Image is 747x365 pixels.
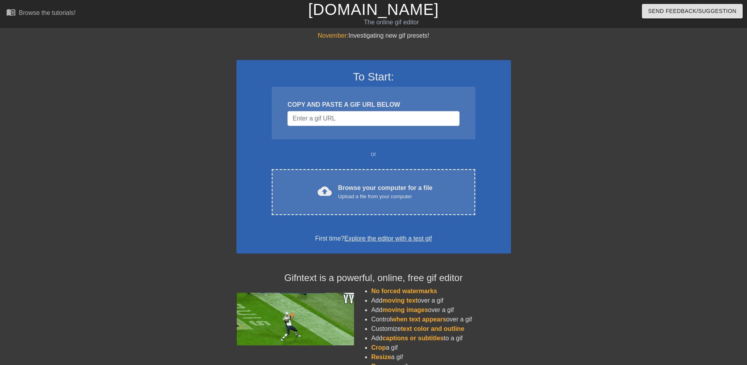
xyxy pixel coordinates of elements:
[236,272,511,284] h4: Gifntext is a powerful, online, free gif editor
[371,344,386,351] span: Crop
[382,297,418,304] span: moving text
[318,184,332,198] span: cloud_upload
[391,316,446,323] span: when text appears
[382,307,428,313] span: moving images
[371,305,511,315] li: Add over a gif
[318,32,348,39] span: November:
[308,1,439,18] a: [DOMAIN_NAME]
[19,9,76,16] div: Browse the tutorials!
[382,335,443,341] span: captions or subtitles
[6,7,16,17] span: menu_book
[642,4,743,18] button: Send Feedback/Suggestion
[371,352,511,362] li: a gif
[253,18,530,27] div: The online gif editor
[338,193,433,201] div: Upload a file from your computer
[338,183,433,201] div: Browse your computer for a file
[236,31,511,40] div: Investigating new gif presets!
[287,111,459,126] input: Username
[6,7,76,20] a: Browse the tutorials!
[371,324,511,334] li: Customize
[236,293,354,345] img: football_small.gif
[371,288,437,294] span: No forced watermarks
[247,70,501,84] h3: To Start:
[371,315,511,324] li: Control over a gif
[371,354,391,360] span: Resize
[371,296,511,305] li: Add over a gif
[401,325,464,332] span: text color and outline
[371,334,511,343] li: Add to a gif
[648,6,736,16] span: Send Feedback/Suggestion
[257,150,491,159] div: or
[371,343,511,352] li: a gif
[247,234,501,243] div: First time?
[287,100,459,109] div: COPY AND PASTE A GIF URL BELOW
[344,235,432,242] a: Explore the editor with a test gif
